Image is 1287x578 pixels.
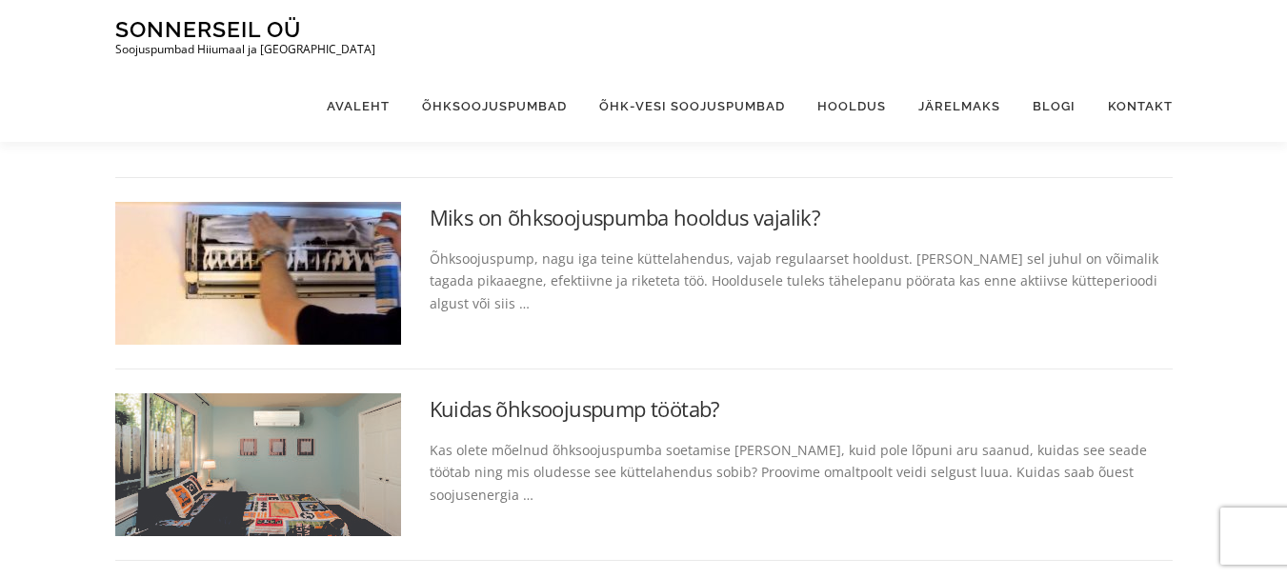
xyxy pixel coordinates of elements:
[583,70,801,142] a: Õhk-vesi soojuspumbad
[430,394,720,423] a: Kuidas õhksoojuspump töötab?
[430,203,821,231] a: Miks on õhksoojuspumba hooldus vajalik?
[902,70,1016,142] a: Järelmaks
[115,16,301,42] a: Sonnerseil OÜ
[115,43,375,56] p: Soojuspumbad Hiiumaal ja [GEOGRAPHIC_DATA]
[311,70,406,142] a: Avaleht
[1092,70,1173,142] a: Kontakt
[406,70,583,142] a: Õhksoojuspumbad
[430,439,1173,507] p: Kas olete mõelnud õhksoojuspumba soetamise [PERSON_NAME], kuid pole lõpuni aru saanud, kuidas see...
[1016,70,1092,142] a: Blogi
[801,70,902,142] a: Hooldus
[430,248,1173,315] p: Õhksoojuspump, nagu iga teine küttelahendus, vajab regulaarset hooldust. [PERSON_NAME] sel juhul ...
